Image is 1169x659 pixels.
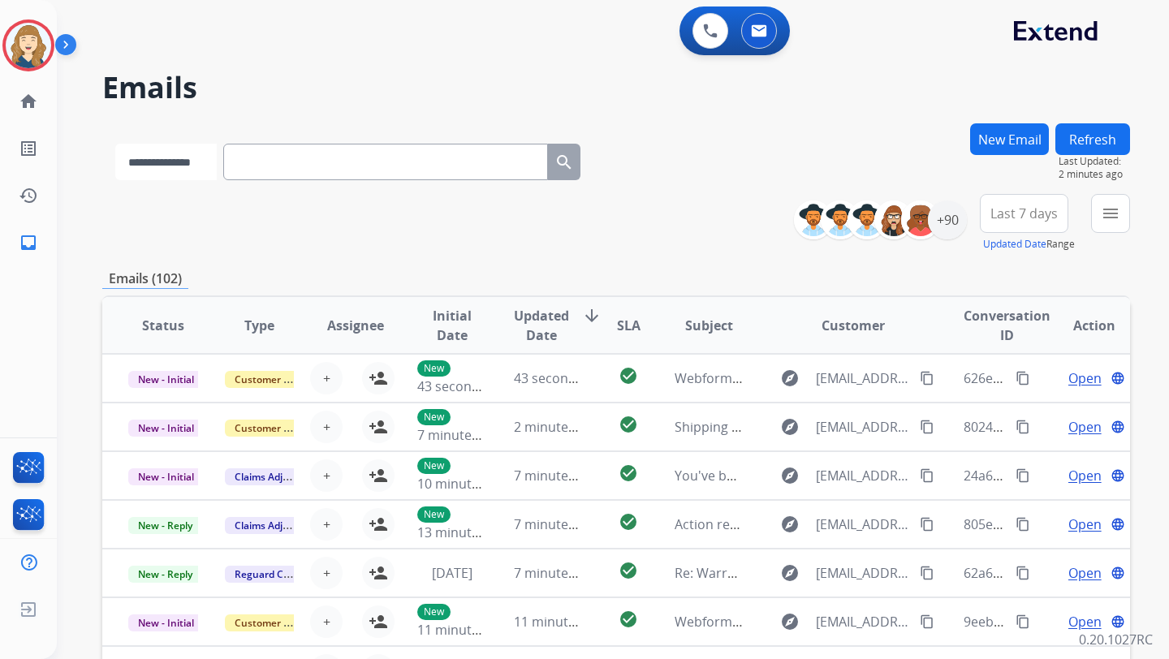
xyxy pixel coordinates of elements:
[417,523,511,541] span: 13 minutes ago
[1059,168,1130,181] span: 2 minutes ago
[822,316,885,335] span: Customer
[128,371,204,388] span: New - Initial
[417,360,451,377] p: New
[675,613,1042,631] span: Webform from [EMAIL_ADDRESS][DOMAIN_NAME] on [DATE]
[1111,517,1125,532] mat-icon: language
[310,459,343,492] button: +
[128,517,202,534] span: New - Reply
[780,368,800,388] mat-icon: explore
[920,517,934,532] mat-icon: content_copy
[417,306,487,345] span: Initial Date
[619,415,638,434] mat-icon: check_circle
[816,417,910,437] span: [EMAIL_ADDRESS][DOMAIN_NAME]
[19,233,38,252] mat-icon: inbox
[1111,468,1125,483] mat-icon: language
[780,417,800,437] mat-icon: explore
[310,557,343,589] button: +
[1016,517,1030,532] mat-icon: content_copy
[675,369,1042,387] span: Webform from [EMAIL_ADDRESS][DOMAIN_NAME] on [DATE]
[310,508,343,541] button: +
[816,563,910,583] span: [EMAIL_ADDRESS][DOMAIN_NAME]
[1101,204,1120,223] mat-icon: menu
[1016,468,1030,483] mat-icon: content_copy
[1068,612,1102,631] span: Open
[675,515,1020,533] span: Action required: Extend claim approved for replacement
[685,316,733,335] span: Subject
[816,612,910,631] span: [EMAIL_ADDRESS][DOMAIN_NAME]
[920,566,934,580] mat-icon: content_copy
[514,306,569,345] span: Updated Date
[582,306,602,325] mat-icon: arrow_downward
[980,194,1068,233] button: Last 7 days
[920,468,934,483] mat-icon: content_copy
[323,368,330,388] span: +
[1016,420,1030,434] mat-icon: content_copy
[1016,566,1030,580] mat-icon: content_copy
[142,316,184,335] span: Status
[225,420,330,437] span: Customer Support
[417,377,512,395] span: 43 seconds ago
[920,371,934,385] mat-icon: content_copy
[6,23,51,68] img: avatar
[816,515,910,534] span: [EMAIL_ADDRESS][DOMAIN_NAME]
[323,466,330,485] span: +
[619,463,638,483] mat-icon: check_circle
[323,515,330,534] span: +
[128,614,204,631] span: New - Initial
[102,71,1130,104] h2: Emails
[225,517,336,534] span: Claims Adjudication
[128,420,204,437] span: New - Initial
[514,467,601,485] span: 7 minutes ago
[617,316,641,335] span: SLA
[369,417,388,437] mat-icon: person_add
[225,468,336,485] span: Claims Adjudication
[928,200,967,239] div: +90
[310,411,343,443] button: +
[514,613,608,631] span: 11 minutes ago
[619,561,638,580] mat-icon: check_circle
[1068,417,1102,437] span: Open
[417,409,451,425] p: New
[128,566,202,583] span: New - Reply
[327,316,384,335] span: Assignee
[983,238,1046,251] button: Updated Date
[514,418,601,436] span: 2 minutes ago
[19,186,38,205] mat-icon: history
[1111,371,1125,385] mat-icon: language
[816,466,910,485] span: [EMAIL_ADDRESS][DOMAIN_NAME]
[417,621,511,639] span: 11 minutes ago
[1059,155,1130,168] span: Last Updated:
[225,371,330,388] span: Customer Support
[514,515,601,533] span: 7 minutes ago
[780,466,800,485] mat-icon: explore
[964,306,1050,345] span: Conversation ID
[310,605,343,638] button: +
[310,362,343,394] button: +
[417,506,451,523] p: New
[1033,297,1130,354] th: Action
[1068,368,1102,388] span: Open
[514,564,601,582] span: 7 minutes ago
[323,612,330,631] span: +
[514,369,609,387] span: 43 seconds ago
[369,466,388,485] mat-icon: person_add
[417,475,511,493] span: 10 minutes ago
[1068,515,1102,534] span: Open
[1068,466,1102,485] span: Open
[970,123,1049,155] button: New Email
[675,418,754,436] span: Shipping box
[780,612,800,631] mat-icon: explore
[369,563,388,583] mat-icon: person_add
[920,614,934,629] mat-icon: content_copy
[128,468,204,485] span: New - Initial
[619,512,638,532] mat-icon: check_circle
[619,609,638,629] mat-icon: check_circle
[417,458,451,474] p: New
[1055,123,1130,155] button: Refresh
[619,366,638,385] mat-icon: check_circle
[102,269,188,289] p: Emails (102)
[225,614,330,631] span: Customer Support
[369,612,388,631] mat-icon: person_add
[19,139,38,158] mat-icon: list_alt
[323,417,330,437] span: +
